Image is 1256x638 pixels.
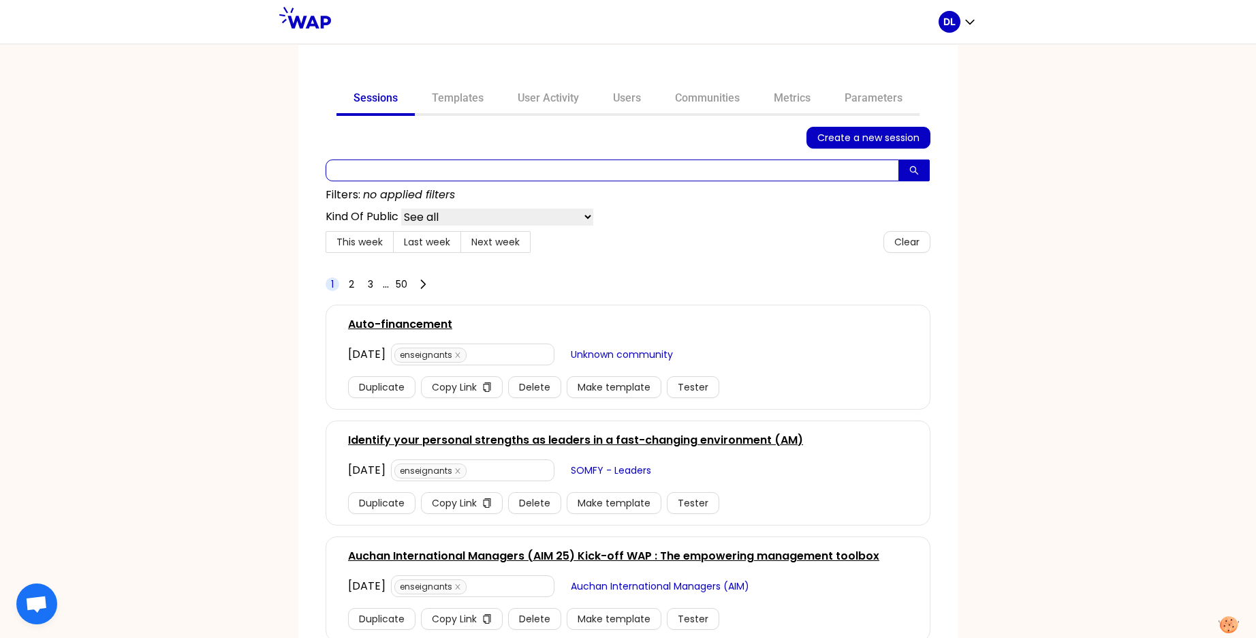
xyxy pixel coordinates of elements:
[16,583,57,624] a: Ouvrir le chat
[678,380,708,395] span: Tester
[454,352,461,359] span: close
[348,316,452,333] a: Auto-financement
[359,380,405,395] span: Duplicate
[883,231,930,253] button: Clear
[326,187,360,203] p: Filters:
[336,235,383,249] span: This week
[571,347,673,362] span: Unknown community
[396,277,407,291] span: 50
[348,346,386,363] div: [DATE]
[482,382,492,393] span: copy
[349,277,354,291] span: 2
[421,492,503,514] button: Copy Linkcopy
[432,496,477,511] span: Copy Link
[658,83,757,116] a: Communities
[508,492,561,514] button: Delete
[348,432,803,449] a: Identify your personal strengths as leaders in a fast-changing environment (AM)
[560,459,662,481] button: SOMFY - Leaders
[560,344,684,365] button: Unknown community
[678,496,708,511] span: Tester
[508,608,561,630] button: Delete
[571,579,749,594] span: Auchan International Managers (AIM)
[817,130,920,145] span: Create a new session
[348,462,386,478] div: [DATE]
[501,83,596,116] a: User Activity
[394,464,467,478] span: enseignants
[404,235,450,249] span: Last week
[432,380,477,395] span: Copy Link
[943,15,956,29] p: DL
[667,608,719,630] button: Tester
[471,235,520,249] span: Next week
[519,611,550,626] span: Delete
[383,276,389,292] span: ...
[519,496,550,511] span: Delete
[909,166,919,177] span: search
[567,376,661,398] button: Make template
[578,611,650,626] span: Make template
[348,492,415,514] button: Duplicate
[828,83,920,116] a: Parameters
[482,498,492,509] span: copy
[567,492,661,514] button: Make template
[348,608,415,630] button: Duplicate
[348,548,879,564] a: Auchan International Managers (AIM 25) Kick-off WAP : The empowering management toolbox
[898,159,930,181] button: search
[394,348,467,363] span: enseignants
[363,187,455,203] p: no applied filters
[571,463,651,478] span: SOMFY - Leaders
[578,380,650,395] span: Make template
[336,83,415,116] a: Sessions
[348,376,415,398] button: Duplicate
[578,496,650,511] span: Make template
[359,496,405,511] span: Duplicate
[667,492,719,514] button: Tester
[678,611,708,626] span: Tester
[519,380,550,395] span: Delete
[454,468,461,474] span: close
[939,11,977,33] button: DL
[560,575,760,597] button: Auchan International Managers (AIM)
[596,83,658,116] a: Users
[757,83,828,116] a: Metrics
[667,376,719,398] button: Tester
[421,376,503,398] button: Copy Linkcopy
[326,209,398,226] p: Kind Of Public
[482,614,492,625] span: copy
[421,608,503,630] button: Copy Linkcopy
[894,234,920,249] span: Clear
[806,127,930,149] button: Create a new session
[415,83,501,116] a: Templates
[394,579,467,594] span: enseignants
[508,376,561,398] button: Delete
[331,277,334,291] span: 1
[567,608,661,630] button: Make template
[348,578,386,594] div: [DATE]
[368,277,373,291] span: 3
[454,583,461,590] span: close
[359,611,405,626] span: Duplicate
[432,611,477,626] span: Copy Link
